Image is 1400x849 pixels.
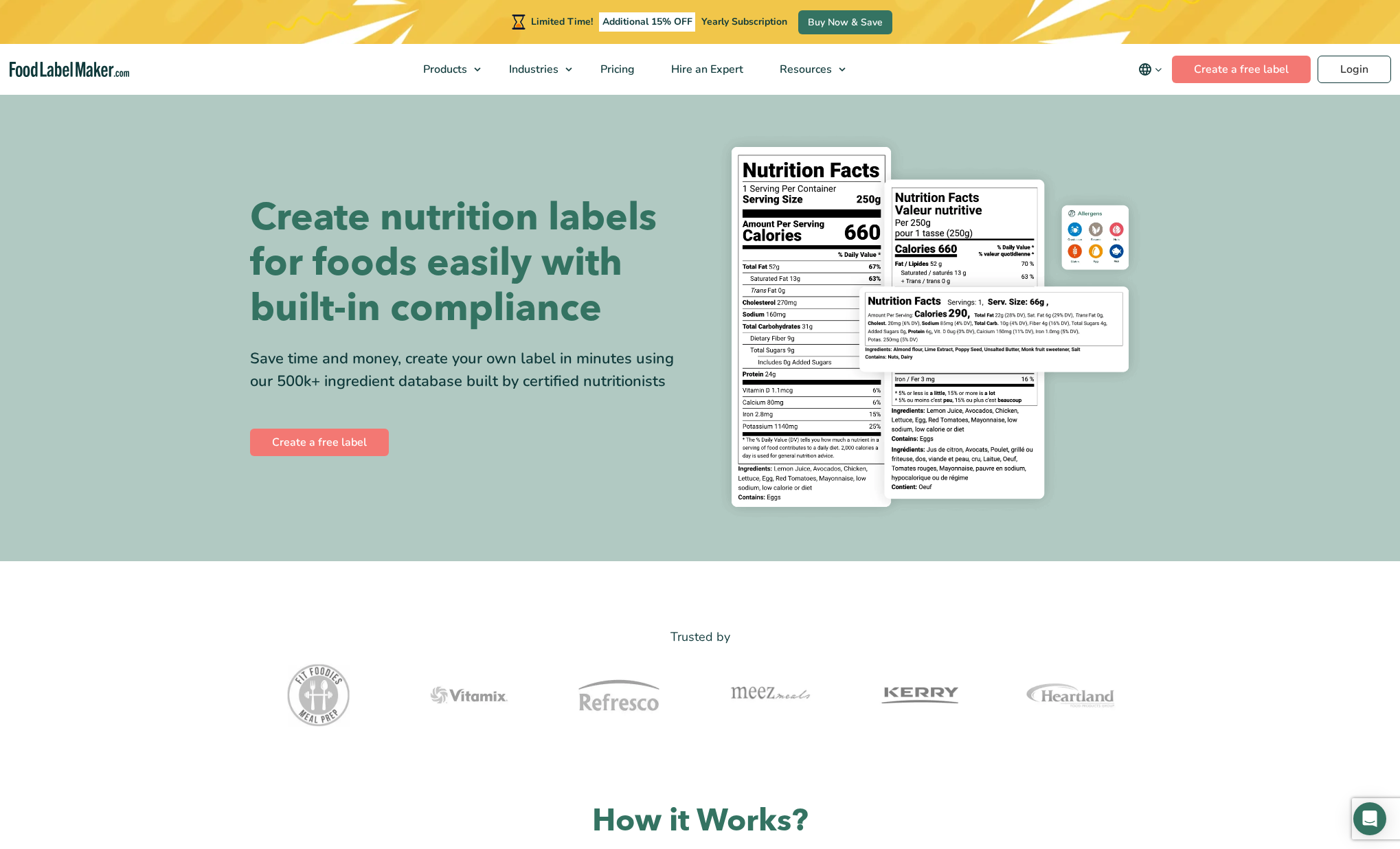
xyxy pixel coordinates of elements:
[667,62,745,77] span: Hire an Expert
[250,195,690,331] h1: Create nutrition labels for foods easily with built-in compliance
[583,44,650,95] a: Pricing
[596,62,636,77] span: Pricing
[701,15,787,28] span: Yearly Subscription
[1353,802,1386,835] div: Open Intercom Messenger
[250,429,389,456] a: Create a free label
[491,44,579,95] a: Industries
[1318,56,1391,83] a: Login
[250,627,1150,647] p: Trusted by
[776,62,833,77] span: Resources
[505,62,560,77] span: Industries
[250,348,690,393] div: Save time and money, create your own label in minutes using our 500k+ ingredient database built b...
[599,12,696,32] span: Additional 15% OFF
[531,15,593,28] span: Limited Time!
[653,44,758,95] a: Hire an Expert
[1172,56,1311,83] a: Create a free label
[250,801,1150,841] h2: How it Works?
[798,10,892,34] a: Buy Now & Save
[762,44,853,95] a: Resources
[405,44,488,95] a: Products
[419,62,468,77] span: Products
